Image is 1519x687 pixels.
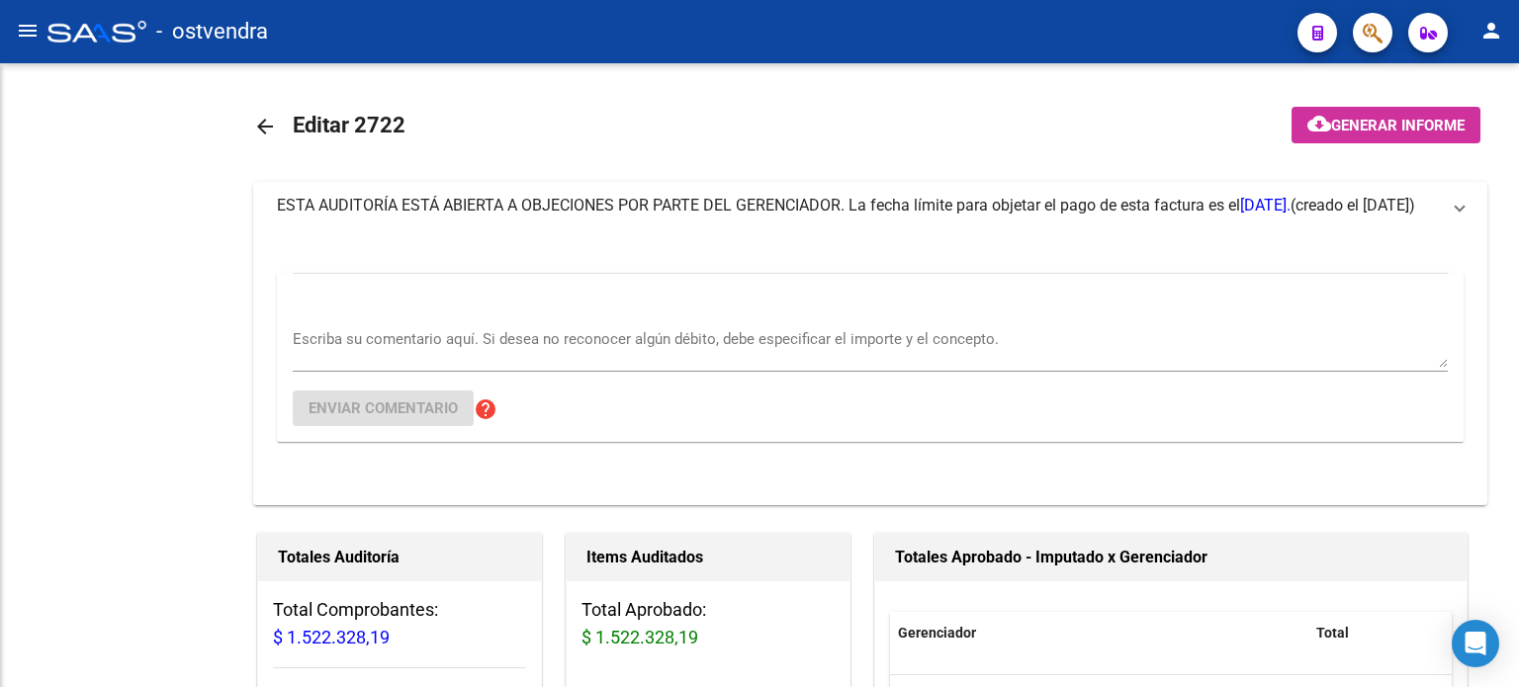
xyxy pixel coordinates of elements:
mat-icon: arrow_back [253,115,277,138]
span: Generar informe [1331,117,1465,134]
span: Editar 2722 [293,113,405,137]
button: Generar informe [1292,107,1480,143]
datatable-header-cell: Gerenciador [890,612,1308,654]
datatable-header-cell: Total [1308,612,1437,654]
span: - ostvendra [156,10,268,53]
h3: Total Aprobado: [581,596,835,651]
h3: Total Comprobantes: [273,596,526,651]
span: Enviar comentario [309,399,458,417]
span: Total [1316,625,1349,641]
mat-icon: cloud_download [1307,112,1331,135]
mat-icon: menu [16,19,40,43]
mat-expansion-panel-header: ESTA AUDITORÍA ESTÁ ABIERTA A OBJECIONES POR PARTE DEL GERENCIADOR. La fecha límite para objetar ... [253,182,1487,229]
h1: Items Auditados [586,542,830,573]
span: $ 1.522.328,19 [273,627,390,647]
mat-icon: person [1479,19,1503,43]
span: $ 1.522.328,19 [581,627,698,647]
span: ESTA AUDITORÍA ESTÁ ABIERTA A OBJECIONES POR PARTE DEL GERENCIADOR. La fecha límite para objetar ... [277,196,1291,215]
span: [DATE]. [1240,196,1291,215]
h1: Totales Aprobado - Imputado x Gerenciador [895,542,1447,573]
span: Gerenciador [898,625,976,641]
button: Enviar comentario [293,390,474,426]
mat-icon: help [474,397,497,421]
div: Open Intercom Messenger [1452,620,1499,667]
h1: Totales Auditoría [278,542,521,573]
span: (creado el [DATE]) [1291,195,1415,216]
div: ESTA AUDITORÍA ESTÁ ABIERTA A OBJECIONES POR PARTE DEL GERENCIADOR. La fecha límite para objetar ... [253,229,1487,505]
